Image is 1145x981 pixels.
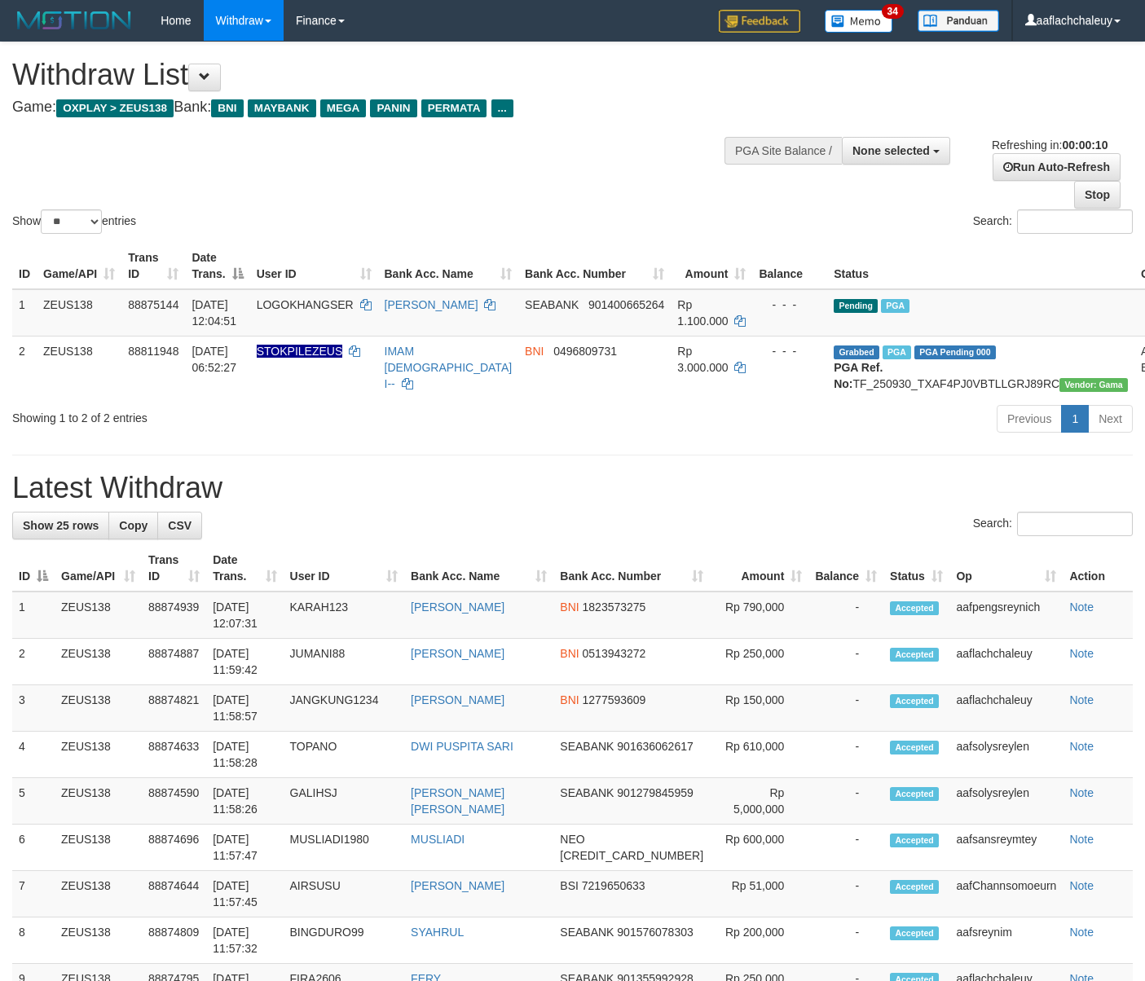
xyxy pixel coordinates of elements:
span: [DATE] 12:04:51 [192,298,236,328]
td: 6 [12,825,55,871]
td: TOPANO [284,732,405,778]
td: aafsolysreylen [949,732,1063,778]
a: IMAM [DEMOGRAPHIC_DATA] I-- [385,345,513,390]
td: 7 [12,871,55,917]
th: Game/API: activate to sort column ascending [37,243,121,289]
td: ZEUS138 [55,917,142,964]
span: Copy 901576078303 to clipboard [617,926,693,939]
td: Rp 150,000 [710,685,808,732]
a: Stop [1074,181,1121,209]
img: panduan.png [918,10,999,32]
td: aafpengsreynich [949,592,1063,639]
span: Copy 0513943272 to clipboard [583,647,646,660]
a: Note [1069,879,1094,892]
td: MUSLIADI1980 [284,825,405,871]
th: Bank Acc. Name: activate to sort column ascending [378,243,519,289]
span: Copy 5859457168856576 to clipboard [560,849,703,862]
td: KARAH123 [284,592,405,639]
span: Accepted [890,648,939,662]
label: Show entries [12,209,136,234]
td: TF_250930_TXAF4PJ0VBTLLGRJ89RC [827,336,1134,398]
span: MAYBANK [248,99,316,117]
span: Rp 3.000.000 [677,345,728,374]
a: Note [1069,926,1094,939]
td: 88874939 [142,592,206,639]
th: Status [827,243,1134,289]
div: - - - [759,297,821,313]
td: ZEUS138 [55,592,142,639]
th: Action [1063,545,1133,592]
span: 88875144 [128,298,178,311]
span: BNI [560,693,579,706]
span: BNI [211,99,243,117]
td: [DATE] 11:57:45 [206,871,283,917]
td: - [808,778,883,825]
span: SEABANK [560,786,614,799]
td: ZEUS138 [55,825,142,871]
span: Pending [834,299,878,313]
th: Bank Acc. Number: activate to sort column ascending [518,243,671,289]
td: 88874696 [142,825,206,871]
td: 5 [12,778,55,825]
td: 88874644 [142,871,206,917]
th: Balance [752,243,827,289]
span: Accepted [890,880,939,894]
span: Accepted [890,601,939,615]
td: 88874821 [142,685,206,732]
a: Note [1069,833,1094,846]
label: Search: [973,209,1133,234]
td: JANGKUNG1234 [284,685,405,732]
span: Show 25 rows [23,519,99,532]
td: 2 [12,639,55,685]
img: Feedback.jpg [719,10,800,33]
a: [PERSON_NAME] [411,647,504,660]
div: Showing 1 to 2 of 2 entries [12,403,465,426]
td: Rp 250,000 [710,639,808,685]
th: Date Trans.: activate to sort column descending [185,243,249,289]
span: BNI [560,647,579,660]
td: BINGDURO99 [284,917,405,964]
span: [DATE] 06:52:27 [192,345,236,374]
span: Copy 901279845959 to clipboard [617,786,693,799]
td: GALIHSJ [284,778,405,825]
span: Copy 7219650633 to clipboard [582,879,645,892]
th: Amount: activate to sort column ascending [671,243,752,289]
td: - [808,592,883,639]
td: aafsreynim [949,917,1063,964]
th: Game/API: activate to sort column ascending [55,545,142,592]
strong: 00:00:10 [1062,139,1108,152]
span: Accepted [890,694,939,708]
span: Copy 901400665264 to clipboard [588,298,664,311]
td: - [808,825,883,871]
label: Search: [973,512,1133,536]
td: aafsansreymtey [949,825,1063,871]
span: None selected [852,144,930,157]
span: SEABANK [560,926,614,939]
button: None selected [842,137,950,165]
td: [DATE] 11:58:26 [206,778,283,825]
td: ZEUS138 [55,732,142,778]
span: BNI [525,345,544,358]
span: Copy 1277593609 to clipboard [583,693,646,706]
td: ZEUS138 [55,685,142,732]
td: Rp 51,000 [710,871,808,917]
span: SEABANK [560,740,614,753]
td: [DATE] 11:58:28 [206,732,283,778]
span: PANIN [370,99,416,117]
a: Note [1069,740,1094,753]
td: 88874887 [142,639,206,685]
td: - [808,639,883,685]
img: Button%20Memo.svg [825,10,893,33]
span: NEO [560,833,584,846]
a: DWI PUSPITA SARI [411,740,513,753]
a: Next [1088,405,1133,433]
a: Note [1069,786,1094,799]
td: - [808,917,883,964]
span: Copy 1823573275 to clipboard [583,600,646,614]
span: Copy 901636062617 to clipboard [617,740,693,753]
span: Refreshing in: [992,139,1108,152]
td: 1 [12,592,55,639]
a: CSV [157,512,202,539]
span: OXPLAY > ZEUS138 [56,99,174,117]
td: [DATE] 11:57:32 [206,917,283,964]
